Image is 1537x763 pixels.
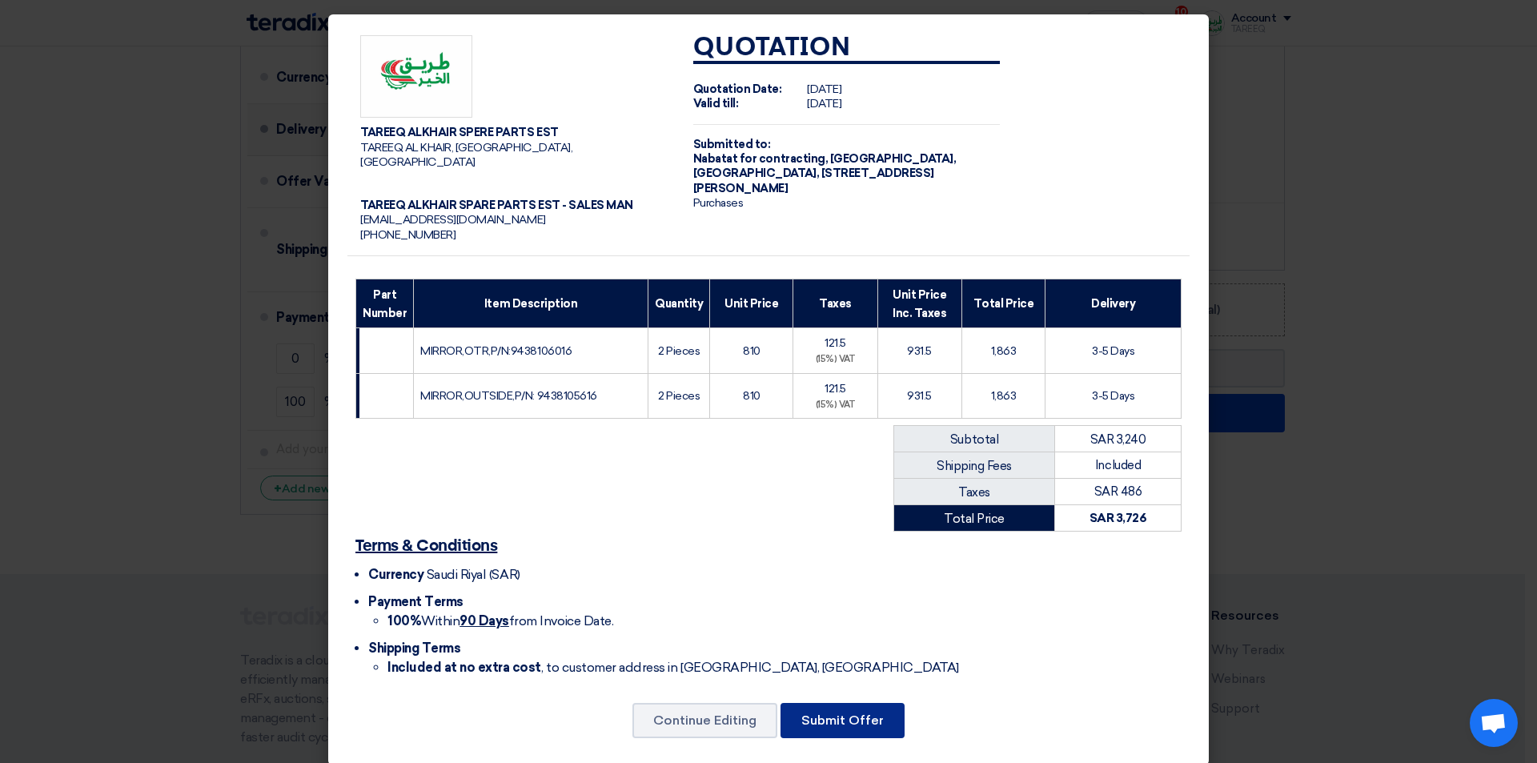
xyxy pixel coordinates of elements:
font: MIRROR,OTR,P/N:9438106016 [420,344,572,358]
font: 100% [387,613,421,628]
font: [PHONE_NUMBER] [360,228,455,242]
font: MIRROR,OUTSIDE,P/N: 9438105616 [420,389,597,403]
font: [DATE] [807,82,841,96]
font: 1,863 [991,344,1017,358]
font: Continue Editing [653,713,756,728]
font: Part Number [363,288,407,319]
font: from Invoice Date. [509,613,613,628]
font: Within [421,613,459,628]
font: Saudi Riyal (SAR) [427,567,520,582]
button: Continue Editing [632,703,777,738]
font: Delivery [1091,297,1135,311]
font: , to customer address in [GEOGRAPHIC_DATA], [GEOGRAPHIC_DATA] [541,660,959,675]
font: 810 [743,344,760,358]
font: Total Price [973,297,1034,311]
font: Unit Price [724,297,778,311]
font: 931.5 [907,344,932,358]
font: Quotation Date: [693,82,782,96]
font: SAR 3,240 [1090,432,1146,447]
font: Included [1095,458,1141,472]
font: 3-5 Days [1092,344,1134,358]
font: 810 [743,389,760,403]
font: 121.5 [825,382,846,396]
font: 2 Pieces [658,344,700,358]
button: Submit Offer [781,703,905,738]
font: TAREEQ AL KHAIR, [GEOGRAPHIC_DATA], [GEOGRAPHIC_DATA] [360,141,572,169]
font: Taxes [819,297,852,311]
font: 1,863 [991,389,1017,403]
font: SAR 3,726 [1090,511,1147,525]
font: (15%) VAT [816,400,856,410]
font: Payment Terms [368,594,464,609]
font: Currency [368,567,423,582]
font: TAREEQ ALKHAIR SPARE PARTS EST - SALES MAN [360,199,633,212]
font: [PERSON_NAME] [693,182,789,195]
font: 2 Pieces [658,389,700,403]
font: Submit Offer [801,713,884,728]
font: 931.5 [907,389,932,403]
font: 3-5 Days [1092,389,1134,403]
font: SAR 486 [1094,484,1142,499]
font: 90 Days [459,613,509,628]
font: Nabatat for contracting, [693,152,828,166]
font: Item Description [484,297,577,311]
font: Purchases [693,196,744,210]
font: 121.5 [825,336,846,350]
font: Included at no extra cost [387,660,541,675]
font: [EMAIL_ADDRESS][DOMAIN_NAME] [360,213,546,227]
font: Submitted to: [693,138,771,151]
font: Valid till: [693,97,739,110]
a: Open chat [1470,699,1518,747]
font: Subtotal [950,432,998,447]
img: Company Logo [360,35,472,118]
font: Taxes [958,485,990,500]
font: (15%) VAT [816,354,856,364]
font: Terms & Conditions [355,538,497,554]
font: Quantity [655,297,703,311]
font: [GEOGRAPHIC_DATA], [GEOGRAPHIC_DATA], [STREET_ADDRESS] [693,152,956,180]
font: Quotation [693,35,851,61]
font: Shipping Fees [937,459,1012,473]
font: Shipping Terms [368,641,460,656]
font: TAREEQ ALKHAIR SPERE PARTS EST [360,126,559,139]
font: Unit Price Inc. Taxes [893,288,946,319]
font: Total Price [944,511,1005,525]
font: [DATE] [807,97,841,110]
